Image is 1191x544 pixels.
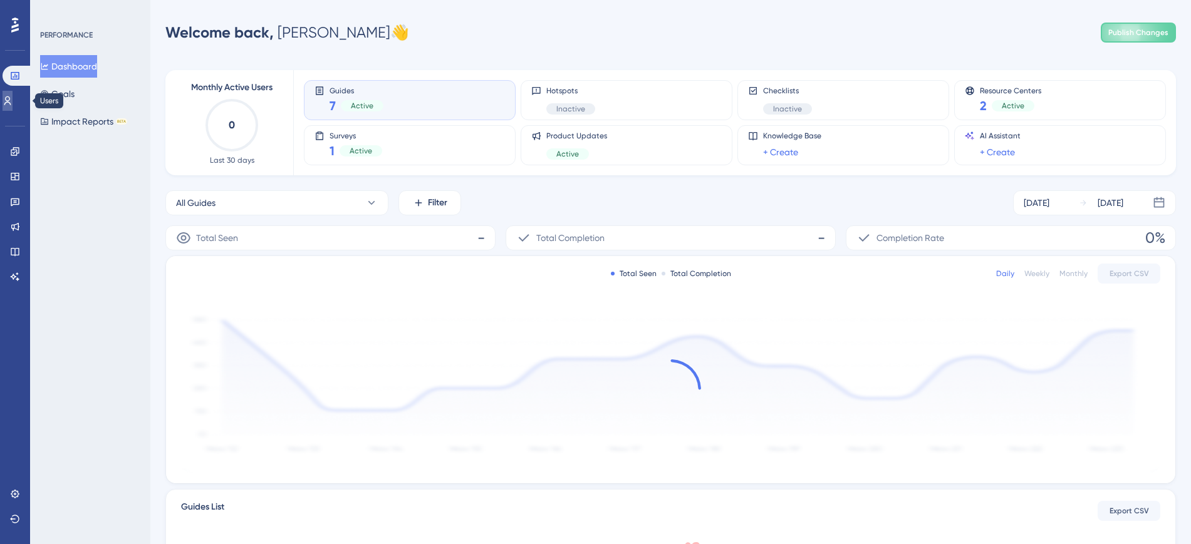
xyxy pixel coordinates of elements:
[763,145,798,160] a: + Create
[996,269,1014,279] div: Daily
[1110,506,1149,516] span: Export CSV
[40,30,93,40] div: PERFORMANCE
[165,23,274,41] span: Welcome back,
[330,97,336,115] span: 7
[763,131,821,141] span: Knowledge Base
[546,131,607,141] span: Product Updates
[662,269,731,279] div: Total Completion
[196,230,238,245] span: Total Seen
[876,230,944,245] span: Completion Rate
[330,86,383,95] span: Guides
[611,269,657,279] div: Total Seen
[1059,269,1088,279] div: Monthly
[980,97,987,115] span: 2
[556,149,579,159] span: Active
[116,118,127,125] div: BETA
[980,86,1041,95] span: Resource Centers
[350,146,372,156] span: Active
[1024,195,1049,210] div: [DATE]
[40,55,97,78] button: Dashboard
[165,190,388,215] button: All Guides
[536,230,605,245] span: Total Completion
[210,155,254,165] span: Last 30 days
[176,195,216,210] span: All Guides
[556,104,585,114] span: Inactive
[1098,264,1160,284] button: Export CSV
[330,142,335,160] span: 1
[398,190,461,215] button: Filter
[773,104,802,114] span: Inactive
[351,101,373,111] span: Active
[763,86,812,96] span: Checklists
[1145,228,1165,248] span: 0%
[330,131,382,140] span: Surveys
[546,86,595,96] span: Hotspots
[181,500,224,522] span: Guides List
[1110,269,1149,279] span: Export CSV
[980,145,1015,160] a: + Create
[40,83,75,105] button: Goals
[191,80,273,95] span: Monthly Active Users
[1024,269,1049,279] div: Weekly
[165,23,409,43] div: [PERSON_NAME] 👋
[428,195,447,210] span: Filter
[229,119,235,131] text: 0
[1098,195,1123,210] div: [DATE]
[1108,28,1168,38] span: Publish Changes
[1002,101,1024,111] span: Active
[1098,501,1160,521] button: Export CSV
[818,228,825,248] span: -
[980,131,1021,141] span: AI Assistant
[40,110,127,133] button: Impact ReportsBETA
[477,228,485,248] span: -
[1101,23,1176,43] button: Publish Changes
